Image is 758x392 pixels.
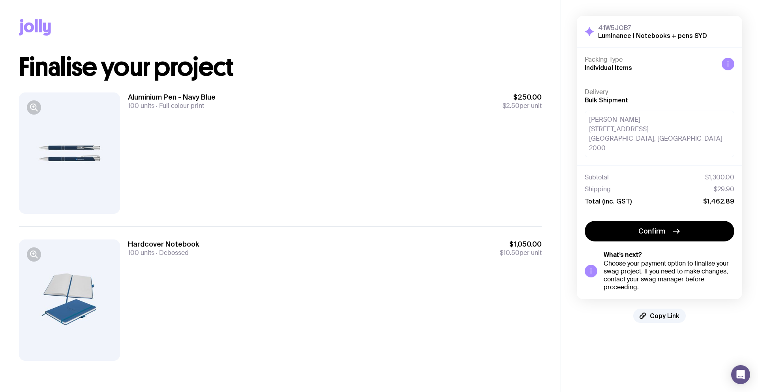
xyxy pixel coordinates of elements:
[503,92,542,102] span: $250.00
[503,102,542,110] span: per unit
[633,309,686,323] button: Copy Link
[585,197,632,205] span: Total (inc. GST)
[19,55,542,80] h1: Finalise your project
[731,365,750,384] div: Open Intercom Messenger
[500,249,520,257] span: $10.50
[585,64,632,71] span: Individual Items
[650,312,679,320] span: Copy Link
[128,102,154,110] span: 100 units
[585,96,628,104] span: Bulk Shipment
[585,56,715,64] h4: Packing Type
[604,251,734,259] h5: What’s next?
[598,24,707,32] h3: 41W5JOB7
[703,197,734,205] span: $1,462.89
[500,239,542,249] span: $1,050.00
[714,185,734,193] span: $29.90
[154,249,189,257] span: Debossed
[638,226,665,236] span: Confirm
[585,221,734,241] button: Confirm
[705,173,734,181] span: $1,300.00
[503,102,520,110] span: $2.50
[154,102,204,110] span: Full colour print
[585,111,734,157] div: [PERSON_NAME] [STREET_ADDRESS] [GEOGRAPHIC_DATA], [GEOGRAPHIC_DATA] 2000
[585,185,611,193] span: Shipping
[604,260,734,291] div: Choose your payment option to finalise your swag project. If you need to make changes, contact yo...
[128,92,216,102] h3: Aluminium Pen - Navy Blue
[585,173,609,181] span: Subtotal
[128,239,199,249] h3: Hardcover Notebook
[128,249,154,257] span: 100 units
[598,32,707,40] h2: Luminance | Notebooks + pens SYD
[585,88,734,96] h4: Delivery
[500,249,542,257] span: per unit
